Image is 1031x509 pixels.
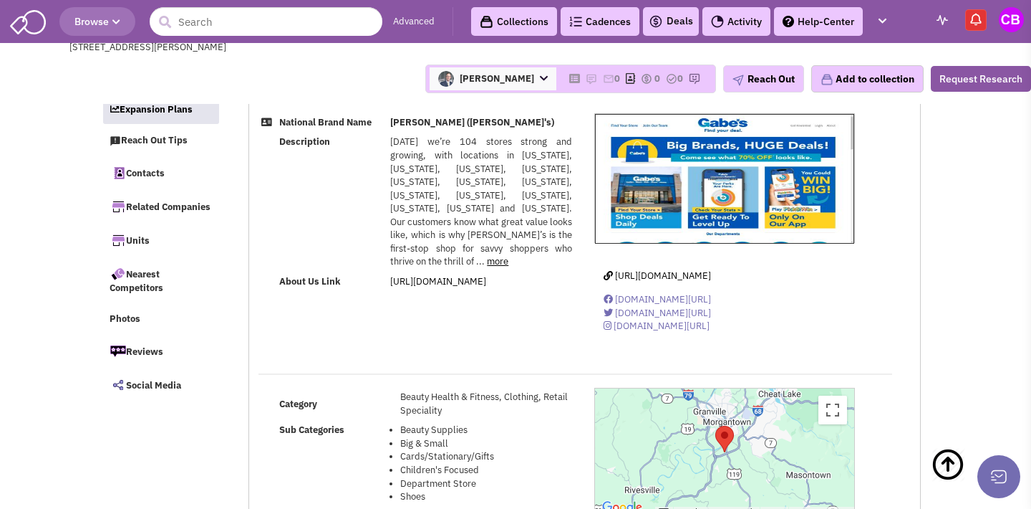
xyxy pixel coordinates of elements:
li: Department Store [400,477,573,491]
input: Search [150,7,382,36]
a: Nearest Competitors [102,259,218,303]
b: [PERSON_NAME] ([PERSON_NAME]'s) [390,116,554,128]
b: Description [279,135,330,148]
span: [PERSON_NAME] [430,67,556,90]
img: Cale Bruso [999,7,1024,32]
img: NLj4BdgTlESKGCbmEPFDQg.png [438,71,454,87]
a: Expansion Plans [103,97,219,124]
b: National Brand Name [279,116,372,128]
a: [URL][DOMAIN_NAME] [604,270,711,282]
b: Sub Categories [279,424,344,436]
span: [DOMAIN_NAME][URL] [615,307,711,319]
span: 0 [677,72,683,85]
span: [DATE] we’re 104 stores strong and growing, with locations in [US_STATE], [US_STATE], [US_STATE],... [390,135,572,267]
img: Cadences_logo.png [569,16,582,27]
div: Gabriel Brothers (Gabe&#39;s) [715,426,734,452]
img: icon-collection-lavender-black.svg [480,15,493,29]
li: Children's Focused [400,464,573,477]
button: Add to collection [811,65,924,92]
img: SmartAdmin [10,7,46,34]
a: Reach Out Tips [102,128,218,155]
a: Help-Center [774,7,863,36]
button: Reach Out [723,65,804,92]
a: Deals [649,13,693,30]
span: [DOMAIN_NAME][URL] [615,293,711,305]
li: Shoes [400,490,573,504]
a: Social Media [102,370,218,400]
img: icon-collection-lavender.png [821,73,833,86]
button: Browse [59,7,135,36]
li: Big & Small [400,437,573,451]
span: 0 [654,72,660,85]
span: 0 [614,72,620,85]
img: icon-email-active-16.png [603,73,614,85]
img: icon-note.png [586,73,597,85]
a: Contacts [102,158,218,188]
li: Cards/Stationary/Gifts [400,450,573,464]
a: Reviews [102,336,218,366]
a: more [487,255,508,267]
b: Category [279,398,317,410]
img: TaskCount.png [666,73,677,85]
img: Activity.png [711,15,724,28]
span: [DOMAIN_NAME][URL] [614,320,710,332]
div: [STREET_ADDRESS][PERSON_NAME] [69,41,443,54]
a: Photos [102,306,218,333]
a: [DOMAIN_NAME][URL] [604,293,711,305]
a: Advanced [393,15,435,29]
a: [DOMAIN_NAME][URL] [604,307,711,319]
td: Beauty Health & Fitness, Clothing, Retail Speciality [397,388,575,421]
a: Collections [471,7,557,36]
span: Browse [74,15,120,28]
img: help.png [783,16,794,27]
a: Units [102,225,218,255]
li: Beauty Supplies [400,424,573,437]
span: [URL][DOMAIN_NAME] [615,270,711,282]
img: icon-dealamount.png [641,73,652,85]
b: About Us Link [279,275,341,287]
a: [DOMAIN_NAME][URL] [604,320,710,332]
img: plane.png [732,75,744,86]
a: Related Companies [102,191,218,222]
button: Request Research [931,66,1031,92]
button: Toggle fullscreen view [818,396,847,424]
img: icon-deals.svg [649,13,663,30]
a: [URL][DOMAIN_NAME] [390,275,486,287]
img: Gabriel Brothers (Gabe's) [595,114,854,244]
a: Cadences [561,7,639,36]
img: research-icon.png [689,73,700,85]
a: Activity [702,7,770,36]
